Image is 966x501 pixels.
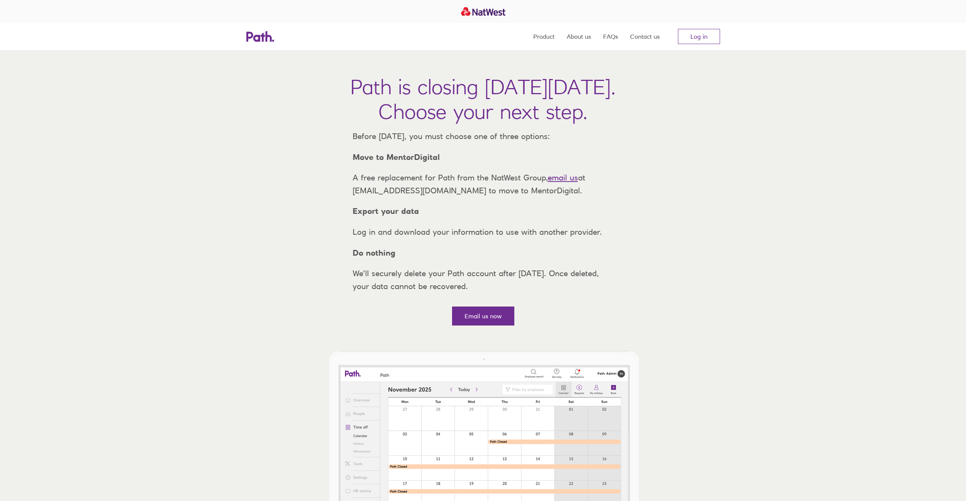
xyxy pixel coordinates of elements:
a: FAQs [603,23,618,50]
a: Contact us [630,23,660,50]
a: Email us now [452,307,514,326]
a: Log in [678,29,720,44]
a: About us [567,23,591,50]
strong: Move to MentorDigital [353,152,440,162]
p: We’ll securely delete your Path account after [DATE]. Once deleted, your data cannot be recovered. [347,267,620,292]
h1: Path is closing [DATE][DATE]. Choose your next step. [350,74,616,124]
strong: Do nothing [353,248,396,258]
p: A free replacement for Path from the NatWest Group, at [EMAIL_ADDRESS][DOMAIN_NAME] to move to Me... [347,171,620,197]
strong: Export your data [353,206,419,216]
a: Product [533,23,555,50]
p: Log in and download your information to use with another provider. [347,226,620,239]
a: email us [548,173,578,182]
p: Before [DATE], you must choose one of three options: [347,130,620,143]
